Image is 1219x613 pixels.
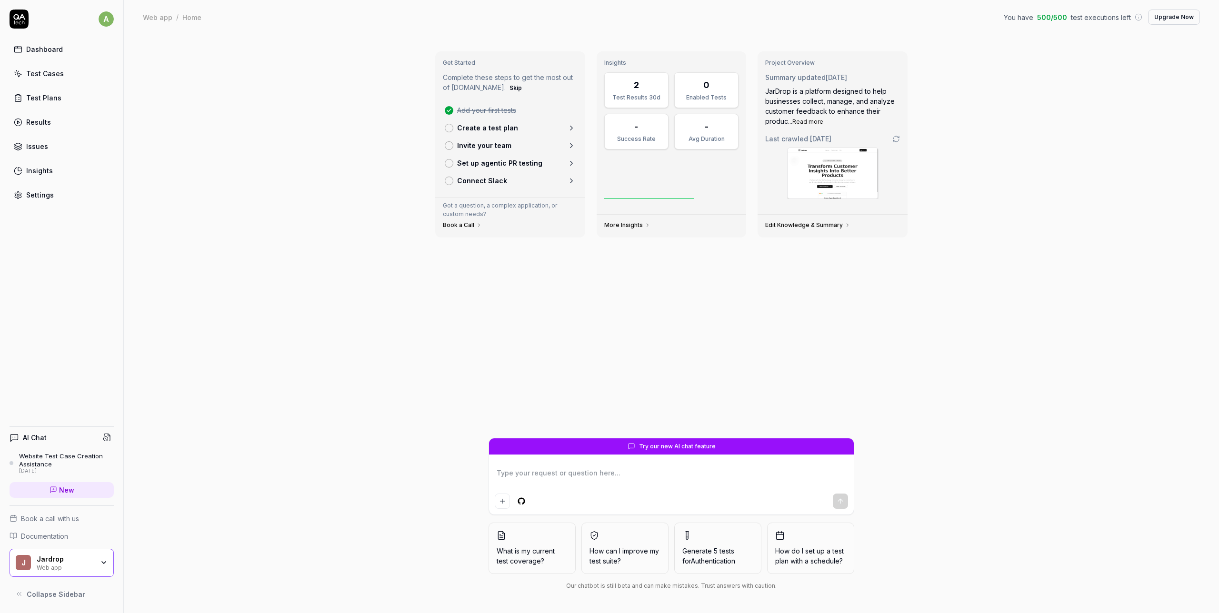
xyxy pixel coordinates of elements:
[581,523,669,574] button: How can I improve my test suite?
[680,135,732,143] div: Avg Duration
[443,201,578,218] p: Got a question, a complex application, or custom needs?
[19,468,114,475] div: [DATE]
[457,158,542,168] p: Set up agentic PR testing
[10,514,114,524] a: Book a call with us
[590,546,660,566] span: How can I improve my test suite?
[182,12,201,22] div: Home
[10,482,114,498] a: New
[443,221,482,229] a: Book a Call
[489,523,576,574] button: What is my current test coverage?
[457,140,511,150] p: Invite your team
[23,433,47,443] h4: AI Chat
[610,135,662,143] div: Success Rate
[10,89,114,107] a: Test Plans
[26,44,63,54] div: Dashboard
[1004,12,1033,22] span: You have
[1148,10,1200,25] button: Upgrade Now
[634,79,639,91] div: 2
[10,161,114,180] a: Insights
[10,40,114,59] a: Dashboard
[26,141,48,151] div: Issues
[457,123,518,133] p: Create a test plan
[775,546,846,566] span: How do I set up a test plan with a schedule?
[682,547,735,565] span: Generate 5 tests for Authentication
[495,494,510,509] button: Add attachment
[705,120,709,133] div: -
[1071,12,1131,22] span: test executions left
[892,135,900,143] a: Go to crawling settings
[639,442,716,451] span: Try our new AI chat feature
[457,176,507,186] p: Connect Slack
[810,135,831,143] time: [DATE]
[674,523,761,574] button: Generate 5 tests forAuthentication
[37,555,94,564] div: Jardrop
[604,221,650,229] a: More Insights
[441,137,580,154] a: Invite your team
[27,589,85,599] span: Collapse Sidebar
[26,93,61,103] div: Test Plans
[634,120,638,133] div: -
[489,582,854,590] div: Our chatbot is still beta and can make mistakes. Trust answers with caution.
[19,452,114,468] div: Website Test Case Creation Assistance
[37,563,94,571] div: Web app
[441,172,580,189] a: Connect Slack
[792,118,823,126] button: Read more
[10,186,114,204] a: Settings
[443,59,578,67] h3: Get Started
[26,166,53,176] div: Insights
[10,113,114,131] a: Results
[10,531,114,541] a: Documentation
[680,93,732,102] div: Enabled Tests
[16,555,31,570] span: J
[765,87,895,125] span: JarDrop is a platform designed to help businesses collect, manage, and analyze customer feedback ...
[767,523,854,574] button: How do I set up a test plan with a schedule?
[99,10,114,29] button: a
[610,93,662,102] div: Test Results 30d
[143,12,172,22] div: Web app
[441,154,580,172] a: Set up agentic PR testing
[10,452,114,474] a: Website Test Case Creation Assistance[DATE]
[1037,12,1067,22] span: 500 / 500
[99,11,114,27] span: a
[765,134,831,144] span: Last crawled
[10,137,114,156] a: Issues
[10,584,114,603] button: Collapse Sidebar
[765,73,826,81] span: Summary updated
[765,59,900,67] h3: Project Overview
[788,148,878,198] img: Screenshot
[26,190,54,200] div: Settings
[703,79,709,91] div: 0
[26,117,51,127] div: Results
[604,59,739,67] h3: Insights
[26,69,64,79] div: Test Cases
[176,12,179,22] div: /
[10,64,114,83] a: Test Cases
[443,72,578,94] p: Complete these steps to get the most out of [DOMAIN_NAME].
[21,514,79,524] span: Book a call with us
[826,73,847,81] time: [DATE]
[59,485,74,495] span: New
[765,221,850,229] a: Edit Knowledge & Summary
[497,546,568,566] span: What is my current test coverage?
[508,82,524,94] button: Skip
[10,549,114,577] button: JJardropWeb app
[441,119,580,137] a: Create a test plan
[21,531,68,541] span: Documentation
